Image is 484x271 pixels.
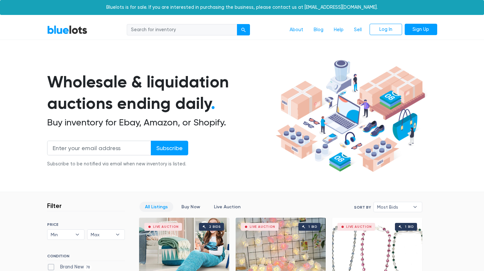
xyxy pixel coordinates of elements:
span: . [211,94,215,113]
a: Sign Up [405,24,437,35]
a: Sell [349,24,367,36]
div: 2 bids [209,225,221,228]
div: Subscribe to be notified via email when new inventory is listed. [47,161,188,168]
a: All Listings [139,202,173,212]
a: Log In [370,24,402,35]
span: 78 [84,265,92,270]
img: hero-ee84e7d0318cb26816c560f6b4441b76977f77a177738b4e94f68c95b2b83dbb.png [273,57,427,175]
h3: Filter [47,202,62,210]
input: Search for inventory [127,24,237,36]
a: Live Auction [208,202,246,212]
a: About [284,24,308,36]
div: Live Auction [153,225,179,228]
span: Max [91,230,112,239]
div: 1 bid [308,225,317,228]
input: Subscribe [151,141,188,155]
h1: Wholesale & liquidation auctions ending daily [47,71,273,114]
a: Help [329,24,349,36]
span: Most Bids [377,202,410,212]
h2: Buy inventory for Ebay, Amazon, or Shopify. [47,117,273,128]
span: Min [51,230,72,239]
div: Live Auction [250,225,275,228]
h6: PRICE [47,222,125,227]
a: Blog [308,24,329,36]
div: 1 bid [405,225,414,228]
input: Enter your email address [47,141,151,155]
label: Sort By [354,204,371,210]
div: Live Auction [346,225,372,228]
b: ▾ [111,230,124,239]
h6: CONDITION [47,254,125,261]
label: Brand New [47,264,92,271]
a: BlueLots [47,25,87,34]
b: ▾ [408,202,422,212]
b: ▾ [71,230,84,239]
a: Buy Now [176,202,206,212]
